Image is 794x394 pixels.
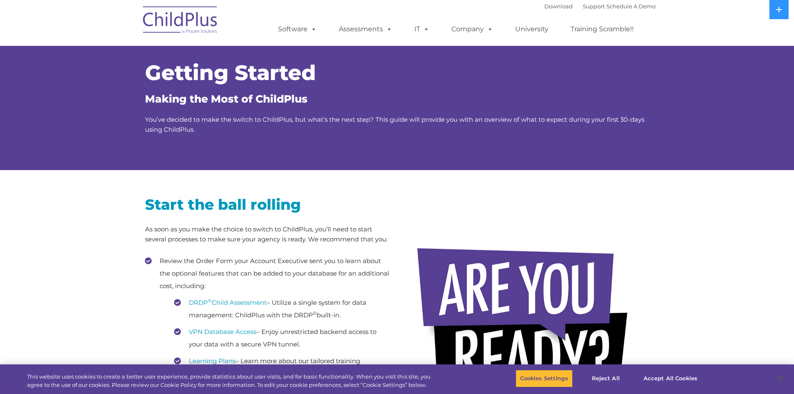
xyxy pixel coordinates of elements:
span: Making the Most of ChildPlus [145,93,308,105]
a: Learning Plans [189,357,235,365]
sup: © [313,310,317,316]
button: Cookies Settings [516,370,573,387]
font: | [544,3,656,10]
button: Close [771,369,790,388]
button: Reject All [580,370,632,387]
a: Company [443,21,501,38]
a: VPN Database Access [189,328,256,336]
a: Software [270,21,325,38]
button: Accept All Cookies [639,370,702,387]
h2: Start the ball rolling [145,195,391,214]
a: Schedule A Demo [606,3,656,10]
span: You’ve decided to make the switch to ChildPlus, but what’s the next step? This guide will provide... [145,115,644,133]
li: – Utilize a single system for data management: ChildPlus with the DRDP built-in. [174,296,391,321]
sup: © [208,298,212,304]
a: Training Scramble!! [562,21,642,38]
div: This website uses cookies to create a better user experience, provide statistics about user visit... [27,373,437,389]
li: – Enjoy unrestricted backend access to your data with a secure VPN tunnel. [174,326,391,351]
a: University [507,21,557,38]
a: Assessments [331,21,401,38]
a: Support [583,3,605,10]
a: Download [544,3,573,10]
img: ChildPlus by Procare Solutions [139,0,222,42]
a: DRDP©Child Assessment [189,299,267,306]
p: As soon as you make the choice to switch to ChildPlus, you’ll need to start several processes to ... [145,224,391,244]
span: Getting Started [145,60,316,85]
a: IT [406,21,438,38]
